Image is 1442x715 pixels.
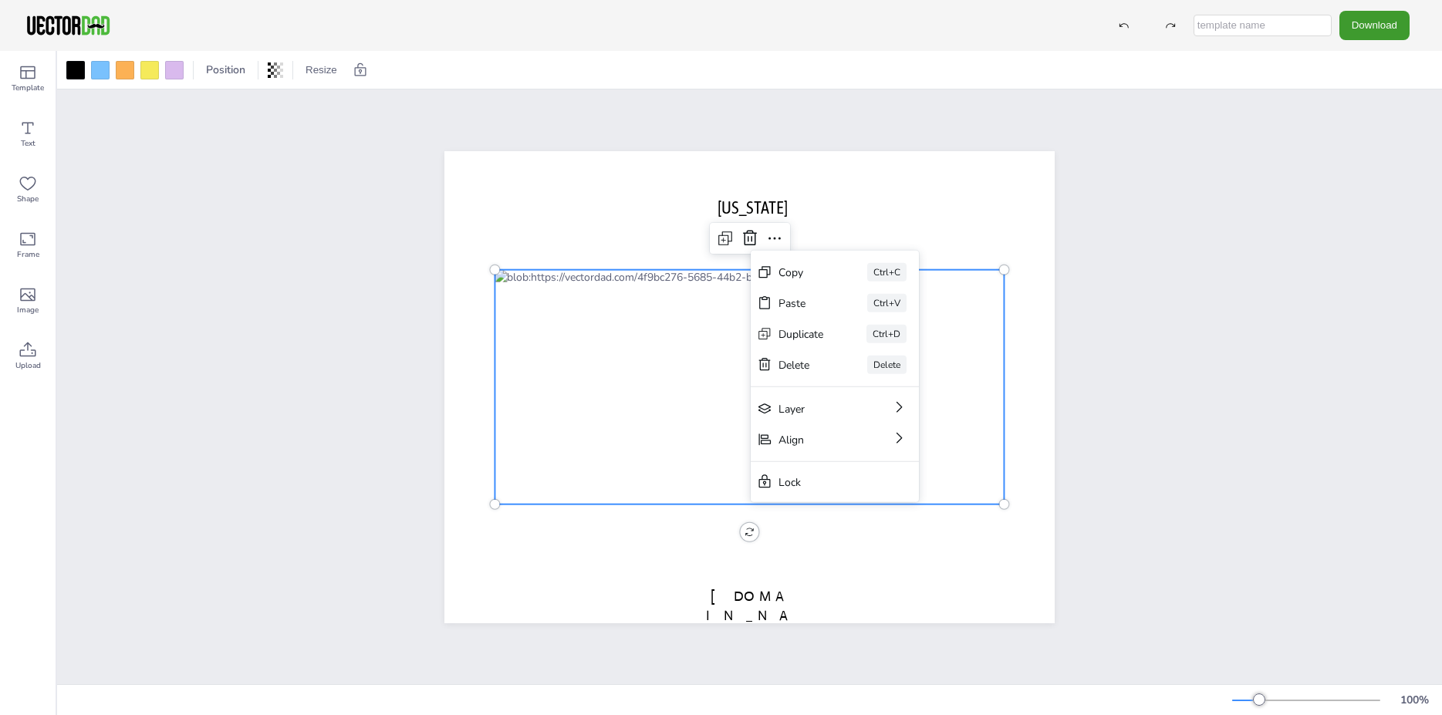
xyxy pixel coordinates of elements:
div: Copy [778,265,824,279]
span: Image [17,304,39,316]
span: [US_STATE] [718,197,788,217]
button: Resize [299,58,343,83]
span: Text [21,137,35,150]
div: 100 % [1396,693,1433,707]
div: Delete [778,357,824,372]
button: Download [1339,11,1410,39]
div: Ctrl+D [866,325,907,343]
span: [DOMAIN_NAME] [706,587,792,642]
div: Paste [778,295,824,310]
input: template name [1194,15,1332,36]
div: Delete [867,356,907,374]
div: Ctrl+V [867,294,907,312]
div: Lock [778,474,870,489]
span: Frame [17,248,39,261]
span: Shape [17,193,39,205]
div: Ctrl+C [867,263,907,282]
span: Position [203,62,248,77]
span: Template [12,82,44,94]
div: Layer [778,401,848,416]
span: Upload [15,359,41,372]
div: Duplicate [778,326,823,341]
div: Align [778,432,848,447]
img: VectorDad-1.png [25,14,112,37]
